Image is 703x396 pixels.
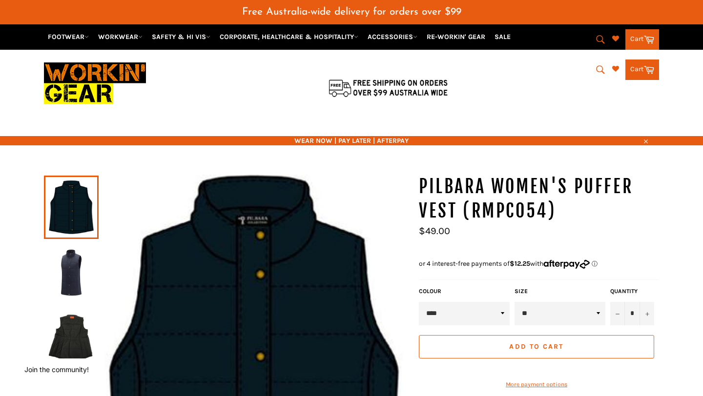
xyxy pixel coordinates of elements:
[509,342,563,351] span: Add to Cart
[44,136,659,145] span: WEAR NOW | PAY LATER | AFTERPAY
[419,225,450,237] span: $49.00
[625,29,659,50] a: Cart
[242,7,461,17] span: Free Australia-wide delivery for orders over $99
[419,287,510,296] label: COLOUR
[423,28,489,45] a: RE-WORKIN' GEAR
[364,28,421,45] a: ACCESSORIES
[419,380,654,389] a: More payment options
[515,287,605,296] label: Size
[491,28,515,45] a: SALE
[216,28,362,45] a: CORPORATE, HEALTHCARE & HOSPITALITY
[610,287,654,296] label: Quantity
[24,365,89,374] button: Join the community!
[44,56,146,111] img: Workin Gear leaders in Workwear, Safety Boots, PPE, Uniforms. Australia's No.1 in Workwear
[625,59,659,80] a: Cart
[94,28,146,45] a: WORKWEAR
[49,246,94,299] img: PILBARA Women's Puffer Vest (RMPC054) - Workin' Gear
[44,28,93,45] a: FOOTWEAR
[148,28,214,45] a: SAFETY & HI VIS
[640,302,654,325] button: Increase item quantity by one
[327,78,449,98] img: Flat $9.95 shipping Australia wide
[49,311,94,365] img: Workin Gear PILBARA Women's Puffer Vest
[419,335,654,358] button: Add to Cart
[419,175,659,223] h1: PILBARA Women's Puffer Vest (RMPC054)
[610,302,625,325] button: Reduce item quantity by one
